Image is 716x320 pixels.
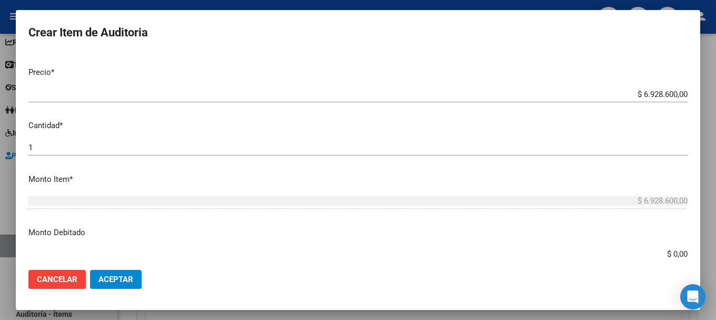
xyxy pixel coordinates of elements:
[28,23,688,43] h2: Crear Item de Auditoria
[98,275,133,284] span: Aceptar
[37,275,77,284] span: Cancelar
[680,284,705,309] div: Open Intercom Messenger
[28,173,688,186] p: Monto Item
[28,120,688,132] p: Cantidad
[90,270,142,289] button: Aceptar
[28,270,86,289] button: Cancelar
[28,227,688,239] p: Monto Debitado
[28,66,688,79] p: Precio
